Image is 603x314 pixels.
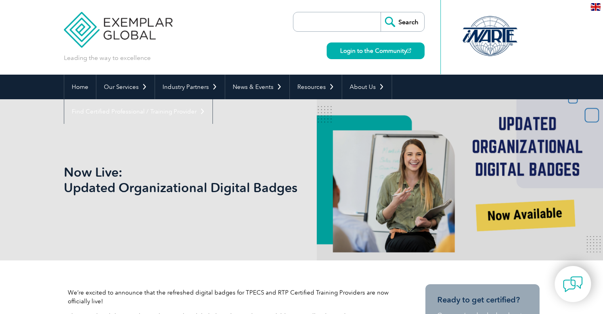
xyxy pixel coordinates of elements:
a: Login to the Community [327,42,425,59]
p: Leading the way to excellence [64,54,151,62]
a: Resources [290,75,342,99]
img: open_square.png [407,48,411,53]
h1: Now Live: Updated Organizational Digital Badges [64,164,368,195]
a: Our Services [96,75,155,99]
input: Search [381,12,424,31]
a: Industry Partners [155,75,225,99]
h3: Ready to get certified? [437,295,528,305]
a: Find Certified Professional / Training Provider [64,99,212,124]
p: We’re excited to announce that the refreshed digital badges for TPECS and RTP Certified Training ... [68,288,393,306]
a: About Us [342,75,392,99]
img: contact-chat.png [563,274,583,294]
img: en [591,3,601,11]
a: News & Events [225,75,289,99]
a: Home [64,75,96,99]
